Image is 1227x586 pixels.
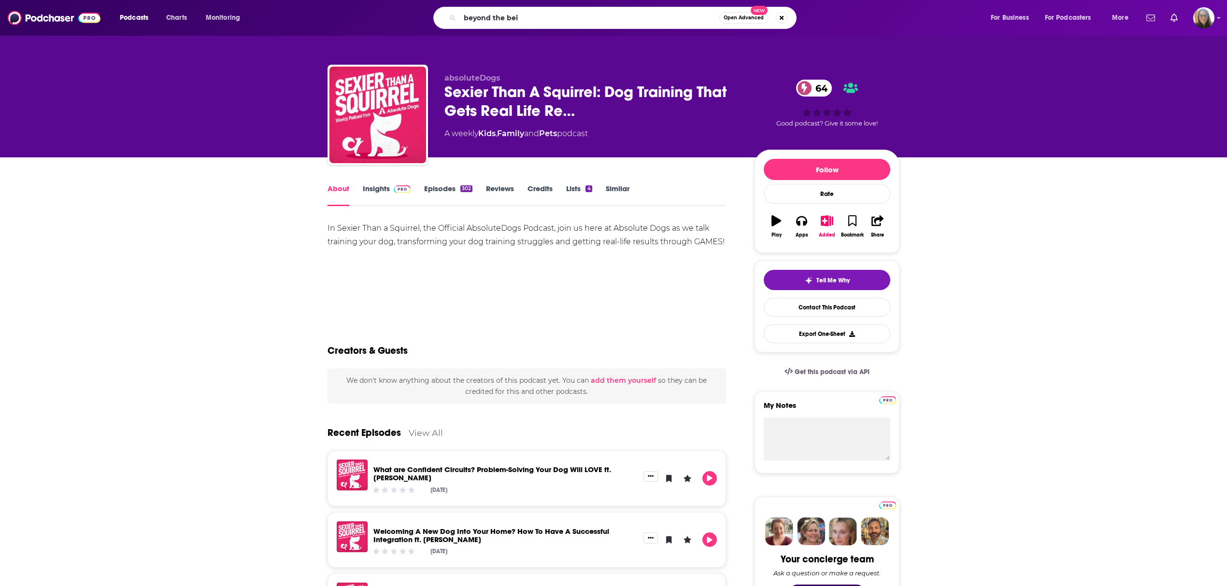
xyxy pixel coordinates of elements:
[337,521,368,552] img: Welcoming A New Dog Into Your Home? How To Have A Successful Integration ft. Linda Hughes
[771,232,782,238] div: Play
[764,298,890,317] a: Contact This Podcast
[840,209,865,244] button: Bookmark
[879,396,896,404] img: Podchaser Pro
[166,11,187,25] span: Charts
[797,517,825,545] img: Barbara Profile
[566,184,592,206] a: Lists4
[861,517,889,545] img: Jon Profile
[539,129,557,138] a: Pets
[328,222,726,249] div: In Sexier Than a Squirrel, the Official AbsoluteDogs Podcast, join us here at Absolute Dogs as we...
[160,10,193,26] a: Charts
[702,532,717,547] button: Play
[1142,10,1159,26] a: Show notifications dropdown
[796,232,808,238] div: Apps
[764,209,789,244] button: Play
[328,184,349,206] a: About
[524,129,539,138] span: and
[764,270,890,290] button: tell me why sparkleTell Me Why
[486,184,514,206] a: Reviews
[585,185,592,192] div: 4
[1193,7,1214,28] span: Logged in as akolesnik
[662,471,676,486] button: Bookmark Episode
[841,232,864,238] div: Bookmark
[394,185,411,193] img: Podchaser Pro
[662,532,676,547] button: Bookmark Episode
[337,460,368,490] img: What are Confident Circuits? Problem-Solving Your Dog Will LOVE ft. Jamie Hogg
[764,159,890,180] button: Follow
[346,376,707,395] span: We don't know anything about the creators of this podcast yet . You can so they can be credited f...
[528,184,553,206] a: Credits
[442,7,806,29] div: Search podcasts, credits, & more...
[409,428,443,438] a: View All
[372,486,416,493] div: Community Rating: 0 out of 5
[199,10,253,26] button: open menu
[879,395,896,404] a: Pro website
[373,527,609,544] a: Welcoming A New Dog Into Your Home? How To Have A Successful Integration ft. Linda Hughes
[328,427,401,439] a: Recent Episodes
[424,184,472,206] a: Episodes302
[814,209,840,244] button: Added
[113,10,161,26] button: open menu
[724,15,764,20] span: Open Advanced
[789,209,814,244] button: Apps
[806,80,832,97] span: 64
[120,11,148,25] span: Podcasts
[1045,11,1091,25] span: For Podcasters
[764,401,890,418] label: My Notes
[444,128,588,140] div: A weekly podcast
[643,471,658,482] button: Show More Button
[460,185,472,192] div: 302
[496,129,497,138] span: ,
[8,9,100,27] img: Podchaser - Follow, Share and Rate Podcasts
[719,12,768,24] button: Open AdvancedNew
[829,517,857,545] img: Jules Profile
[329,67,426,163] img: Sexier Than A Squirrel: Dog Training That Gets Real Life Results
[1167,10,1182,26] a: Show notifications dropdown
[764,184,890,204] div: Rate
[444,73,500,83] span: absoluteDogs
[372,548,416,555] div: Community Rating: 0 out of 5
[680,471,695,486] button: Leave a Rating
[773,569,881,577] div: Ask a question or make a request.
[871,232,884,238] div: Share
[643,532,658,543] button: Show More Button
[460,10,719,26] input: Search podcasts, credits, & more...
[1193,7,1214,28] button: Show profile menu
[1105,10,1141,26] button: open menu
[702,471,717,486] button: Play
[816,277,850,284] span: Tell Me Why
[865,209,890,244] button: Share
[764,324,890,343] button: Export One-Sheet
[755,73,899,133] div: 64Good podcast? Give it some love!
[984,10,1041,26] button: open menu
[497,129,524,138] a: Family
[206,11,240,25] span: Monitoring
[478,129,496,138] a: Kids
[430,487,447,493] div: [DATE]
[879,502,896,509] img: Podchaser Pro
[777,360,877,384] a: Get this podcast via API
[991,11,1029,25] span: For Business
[1193,7,1214,28] img: User Profile
[781,553,874,565] div: Your concierge team
[328,345,408,357] h2: Creators & Guests
[796,80,832,97] a: 64
[751,6,768,15] span: New
[430,548,447,555] div: [DATE]
[795,368,870,376] span: Get this podcast via API
[363,184,411,206] a: InsightsPodchaser Pro
[606,184,629,206] a: Similar
[680,532,695,547] button: Leave a Rating
[776,120,878,127] span: Good podcast? Give it some love!
[1039,10,1105,26] button: open menu
[1112,11,1128,25] span: More
[879,500,896,509] a: Pro website
[765,517,793,545] img: Sydney Profile
[819,232,835,238] div: Added
[805,277,813,284] img: tell me why sparkle
[591,377,656,384] button: add them yourself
